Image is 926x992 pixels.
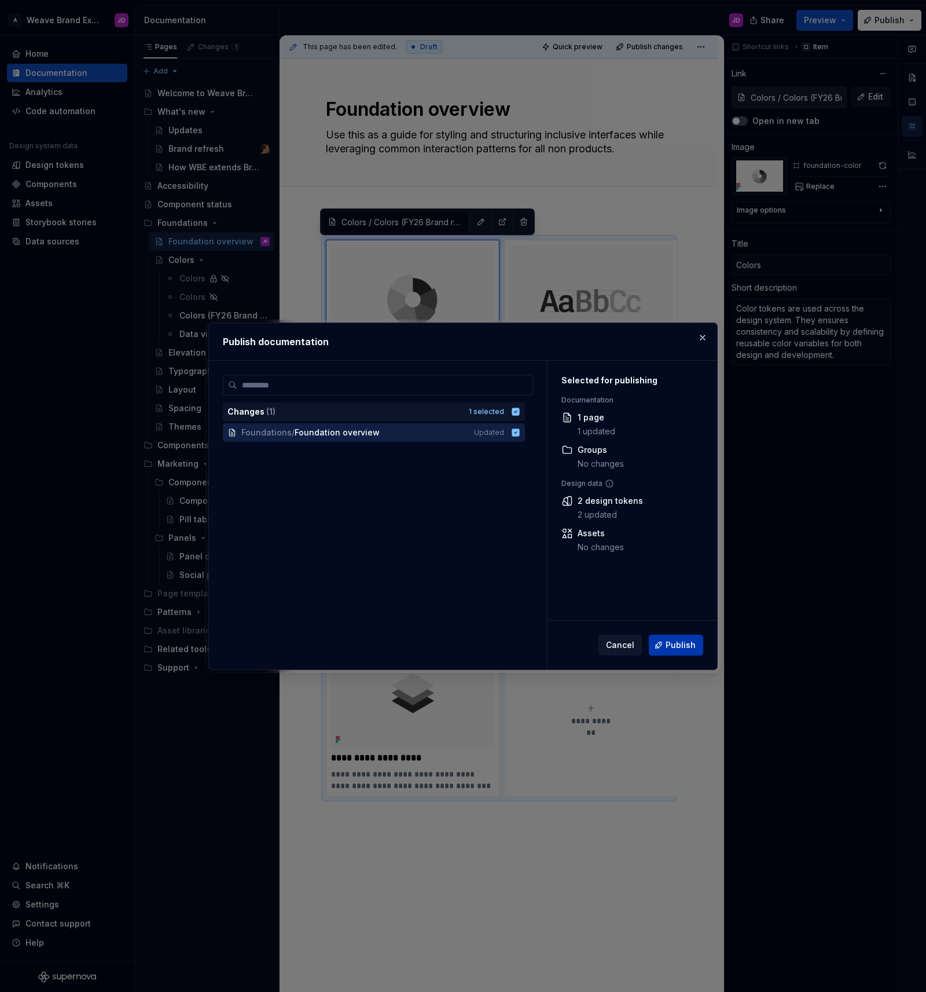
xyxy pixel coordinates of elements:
div: 2 updated [578,509,643,521]
div: Changes [227,406,462,418]
div: 1 updated [578,426,615,437]
div: Selected for publishing [561,375,697,386]
span: Foundation overview [295,427,380,438]
div: Design data [561,479,697,488]
button: Publish [649,635,703,656]
span: ( 1 ) [266,407,275,416]
div: Groups [578,444,624,456]
span: Publish [666,639,696,651]
span: Cancel [606,639,634,651]
div: 1 selected [469,407,504,416]
h2: Publish documentation [223,335,703,349]
button: Cancel [598,635,642,656]
div: No changes [578,541,624,553]
span: / [292,427,295,438]
div: No changes [578,458,624,470]
span: Updated [474,428,504,437]
div: Documentation [561,396,697,405]
div: Assets [578,528,624,539]
div: 1 page [578,412,615,423]
div: 2 design tokens [578,495,643,507]
span: Foundations [241,427,292,438]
